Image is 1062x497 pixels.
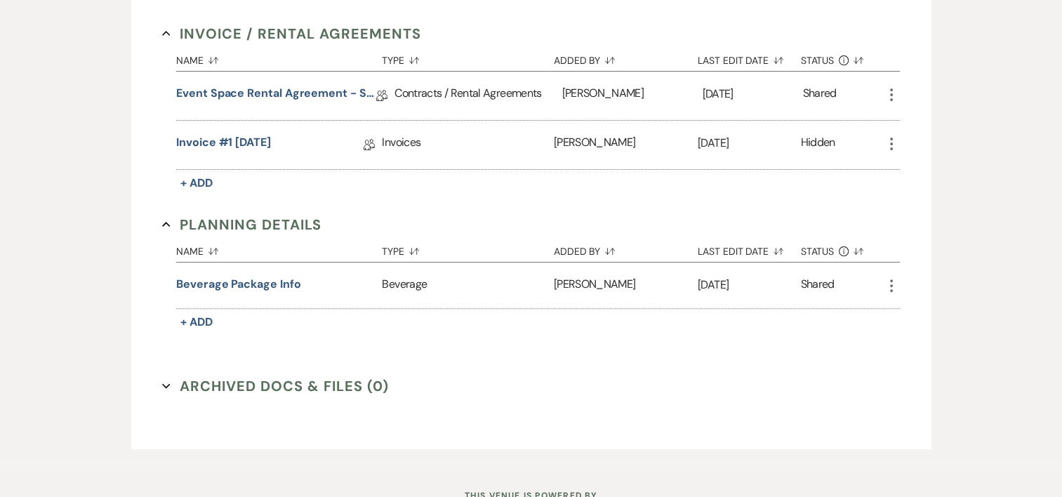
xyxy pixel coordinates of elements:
[176,312,217,332] button: + Add
[698,235,801,262] button: Last Edit Date
[801,55,835,65] span: Status
[801,235,883,262] button: Status
[176,134,271,156] a: Invoice #1 [DATE]
[703,85,803,103] p: [DATE]
[698,276,801,294] p: [DATE]
[176,276,300,293] button: Beverage Package Info
[180,175,213,190] span: + Add
[176,235,382,262] button: Name
[176,44,382,71] button: Name
[554,263,698,308] div: [PERSON_NAME]
[698,134,801,152] p: [DATE]
[801,44,883,71] button: Status
[562,72,702,120] div: [PERSON_NAME]
[162,214,321,235] button: Planning Details
[382,263,553,308] div: Beverage
[382,44,553,71] button: Type
[554,44,698,71] button: Added By
[698,44,801,71] button: Last Edit Date
[162,23,421,44] button: Invoice / Rental Agreements
[162,376,389,397] button: Archived Docs & Files (0)
[801,276,835,295] div: Shared
[382,121,553,169] div: Invoices
[394,72,562,120] div: Contracts / Rental Agreements
[176,85,376,107] a: Event Space Rental Agreement - Standard
[554,235,698,262] button: Added By
[176,173,217,193] button: + Add
[554,121,698,169] div: [PERSON_NAME]
[180,314,213,329] span: + Add
[801,134,835,156] div: Hidden
[382,235,553,262] button: Type
[802,85,836,107] div: Shared
[801,246,835,256] span: Status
